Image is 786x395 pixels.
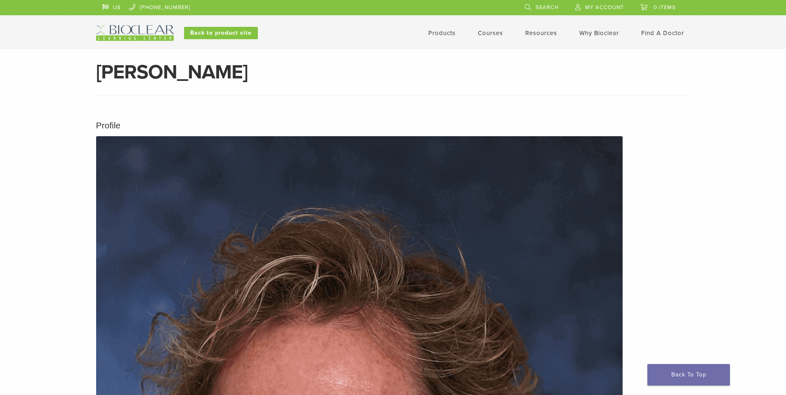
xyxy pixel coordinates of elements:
h5: Profile [96,119,690,132]
a: Back To Top [647,364,730,386]
a: Products [428,29,456,37]
a: Back to product site [184,27,258,39]
span: Search [536,4,559,11]
a: Courses [478,29,503,37]
span: 0 items [654,4,676,11]
h1: [PERSON_NAME] [96,62,690,82]
span: My Account [585,4,624,11]
a: Resources [525,29,557,37]
a: Find A Doctor [641,29,684,37]
img: Bioclear [96,25,174,41]
a: Why Bioclear [579,29,619,37]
